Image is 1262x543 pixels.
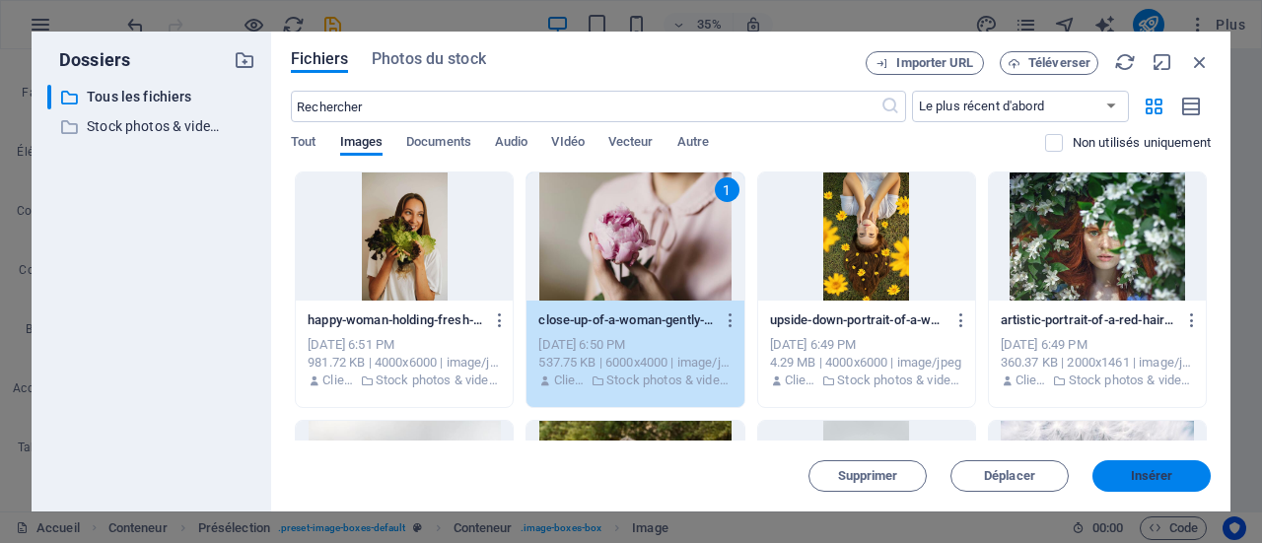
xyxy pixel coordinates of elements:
div: Stock photos & videos [47,114,220,139]
p: Dossiers [47,47,130,73]
p: upside-down-portrait-of-a-woman-lying-on-grass-with-yellow-flowers-in-her-hair-2uWbr5Gr2fGIq_OiU0... [770,311,946,329]
span: VIdéo [551,130,584,158]
span: Documents [406,130,471,158]
p: Client [322,372,354,389]
span: Images [340,130,384,158]
button: Téléverser [1000,51,1098,75]
p: Affiche uniquement les fichiers non utilisés sur ce site web. Les fichiers ajoutés pendant cette ... [1073,134,1211,152]
button: Déplacer [950,460,1069,492]
div: [DATE] 6:51 PM [308,336,501,354]
span: Fichiers [291,47,348,71]
p: Stock photos & videos [1069,372,1194,389]
p: Stock photos & videos [87,115,219,138]
div: 4.29 MB | 4000x6000 | image/jpeg [770,354,963,372]
div: ​ [47,85,51,109]
span: Vecteur [608,130,654,158]
p: Stock photos & videos [376,372,501,389]
div: 981.72 KB | 4000x6000 | image/jpeg [308,354,501,372]
span: Supprimer [838,470,898,482]
p: happy-woman-holding-fresh-lettuce-against-a-light-wall-showcasing-healthy-lifestyle-and-fresh-pro... [308,311,483,329]
p: close-up-of-a-woman-gently-holding-a-pink-peony-flower-showcasing-softness-and-elegance-ItB0XqqCi... [538,311,714,329]
span: Téléverser [1028,57,1090,69]
i: Fermer [1189,51,1211,73]
p: Client [554,372,586,389]
span: Déplacer [984,470,1035,482]
div: [DATE] 6:49 PM [1001,336,1194,354]
span: Insérer [1131,470,1173,482]
div: 360.37 KB | 2000x1461 | image/jpeg [1001,354,1194,372]
p: Client [1016,372,1047,389]
input: Rechercher [291,91,879,122]
button: Insérer [1092,460,1211,492]
p: Stock photos & videos [837,372,962,389]
div: 537.75 KB | 6000x4000 | image/jpeg [538,354,732,372]
span: Tout [291,130,315,158]
i: Réduire [1152,51,1173,73]
div: 1 [715,177,739,202]
div: De: Client | Dossier: Stock photos & videos [538,372,732,389]
div: [DATE] 6:50 PM [538,336,732,354]
div: [DATE] 6:49 PM [770,336,963,354]
i: Actualiser [1114,51,1136,73]
p: Client [785,372,816,389]
i: Créer un nouveau dossier [234,49,255,71]
span: Importer URL [896,57,973,69]
span: Audio [495,130,527,158]
p: artistic-portrait-of-a-red-haired-woman-surrounded-by-white-flowers-MCJ154OIPkhHV5SY0RxAkA.jpeg [1001,311,1176,329]
div: Stock photos & videos [47,114,255,139]
p: Stock photos & videos [606,372,732,389]
span: Autre [677,130,709,158]
span: Photos du stock [372,47,486,71]
button: Supprimer [808,460,927,492]
button: Importer URL [866,51,984,75]
p: Tous les fichiers [87,86,219,108]
div: De: Client | Dossier: Stock photos & videos [1001,372,1194,389]
div: De: Client | Dossier: Stock photos & videos [308,372,501,389]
